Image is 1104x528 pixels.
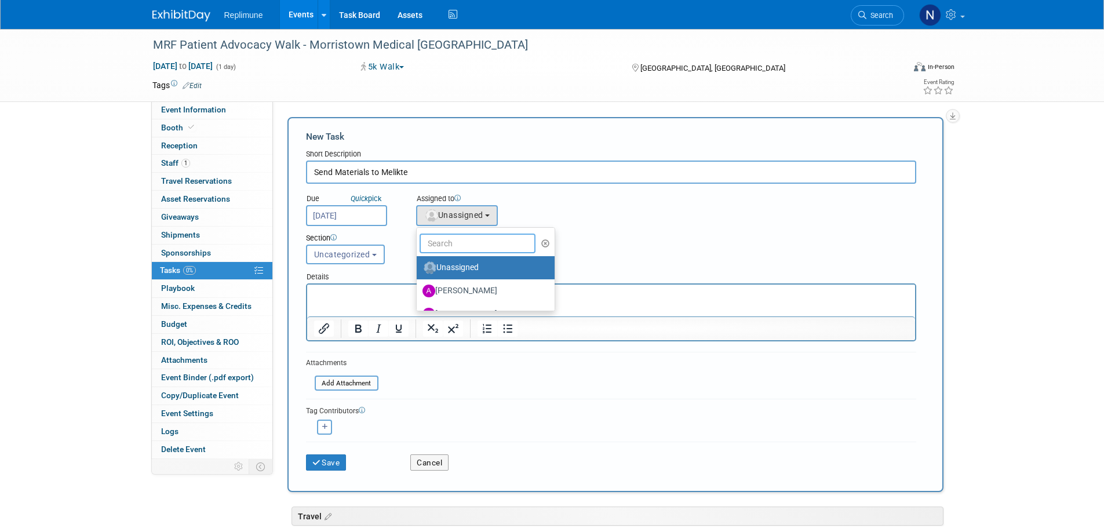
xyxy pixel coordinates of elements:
[161,158,190,167] span: Staff
[161,391,239,400] span: Copy/Duplicate Event
[498,321,518,337] button: Bullet list
[307,285,915,316] iframe: Rich Text Area
[306,130,916,143] div: New Task
[161,141,198,150] span: Reception
[348,321,368,337] button: Bold
[229,459,249,474] td: Personalize Event Tab Strip
[149,35,887,56] div: MRF Patient Advocacy Walk - Morristown Medical [GEOGRAPHIC_DATA]
[640,64,785,72] span: [GEOGRAPHIC_DATA], [GEOGRAPHIC_DATA]
[292,507,943,526] div: Travel
[161,355,207,365] span: Attachments
[152,119,272,137] a: Booth
[152,79,202,91] td: Tags
[322,510,331,522] a: Edit sections
[306,205,387,226] input: Due Date
[420,234,535,253] input: Search
[152,101,272,119] a: Event Information
[152,155,272,172] a: Staff1
[422,285,435,297] img: A.jpg
[161,301,252,311] span: Misc. Expenses & Credits
[314,321,334,337] button: Insert/edit link
[152,316,272,333] a: Budget
[866,11,893,20] span: Search
[306,161,916,184] input: Name of task or a short description
[914,62,926,71] img: Format-Inperson.png
[306,233,864,245] div: Section
[152,10,210,21] img: ExhibitDay
[152,441,272,458] a: Delete Event
[183,266,196,275] span: 0%
[161,212,199,221] span: Giveaways
[224,10,263,20] span: Replimune
[152,137,272,155] a: Reception
[152,209,272,226] a: Giveaways
[152,423,272,440] a: Logs
[177,61,188,71] span: to
[422,308,435,321] img: A.jpg
[152,245,272,262] a: Sponsorships
[927,63,954,71] div: In-Person
[306,194,399,205] div: Due
[416,194,556,205] div: Assigned to
[836,60,955,78] div: Event Format
[188,124,194,130] i: Booth reservation complete
[443,321,463,337] button: Superscript
[161,105,226,114] span: Event Information
[923,79,954,85] div: Event Rating
[161,230,200,239] span: Shipments
[369,321,388,337] button: Italic
[351,194,368,203] i: Quick
[306,358,378,368] div: Attachments
[152,298,272,315] a: Misc. Expenses & Credits
[152,334,272,351] a: ROI, Objectives & ROO
[152,61,213,71] span: [DATE] [DATE]
[348,194,384,203] a: Quickpick
[152,387,272,405] a: Copy/Duplicate Event
[422,282,544,300] label: [PERSON_NAME]
[851,5,904,26] a: Search
[181,159,190,167] span: 1
[152,280,272,297] a: Playbook
[152,369,272,387] a: Event Binder (.pdf export)
[152,191,272,208] a: Asset Reservations
[152,173,272,190] a: Travel Reservations
[306,149,916,161] div: Short Description
[424,210,483,220] span: Unassigned
[152,352,272,369] a: Attachments
[152,227,272,244] a: Shipments
[161,373,254,382] span: Event Binder (.pdf export)
[161,194,230,203] span: Asset Reservations
[357,61,409,73] button: 5k Walk
[161,337,239,347] span: ROI, Objectives & ROO
[161,445,206,454] span: Delete Event
[306,404,916,416] div: Tag Contributors
[152,262,272,279] a: Tasks0%
[410,454,449,471] button: Cancel
[424,261,436,274] img: Unassigned-User-Icon.png
[152,405,272,423] a: Event Settings
[161,283,195,293] span: Playbook
[306,454,347,471] button: Save
[422,305,544,323] label: [PERSON_NAME]
[161,248,211,257] span: Sponsorships
[416,205,498,226] button: Unassigned
[161,409,213,418] span: Event Settings
[919,4,941,26] img: Nicole Schaeffner
[215,63,236,71] span: (1 day)
[478,321,497,337] button: Numbered list
[423,321,443,337] button: Subscript
[161,176,232,185] span: Travel Reservations
[314,250,370,259] span: Uncategorized
[389,321,409,337] button: Underline
[306,245,385,264] button: Uncategorized
[422,258,544,277] label: Unassigned
[160,265,196,275] span: Tasks
[161,123,196,132] span: Booth
[161,427,178,436] span: Logs
[183,82,202,90] a: Edit
[306,267,916,283] div: Details
[249,459,272,474] td: Toggle Event Tabs
[161,319,187,329] span: Budget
